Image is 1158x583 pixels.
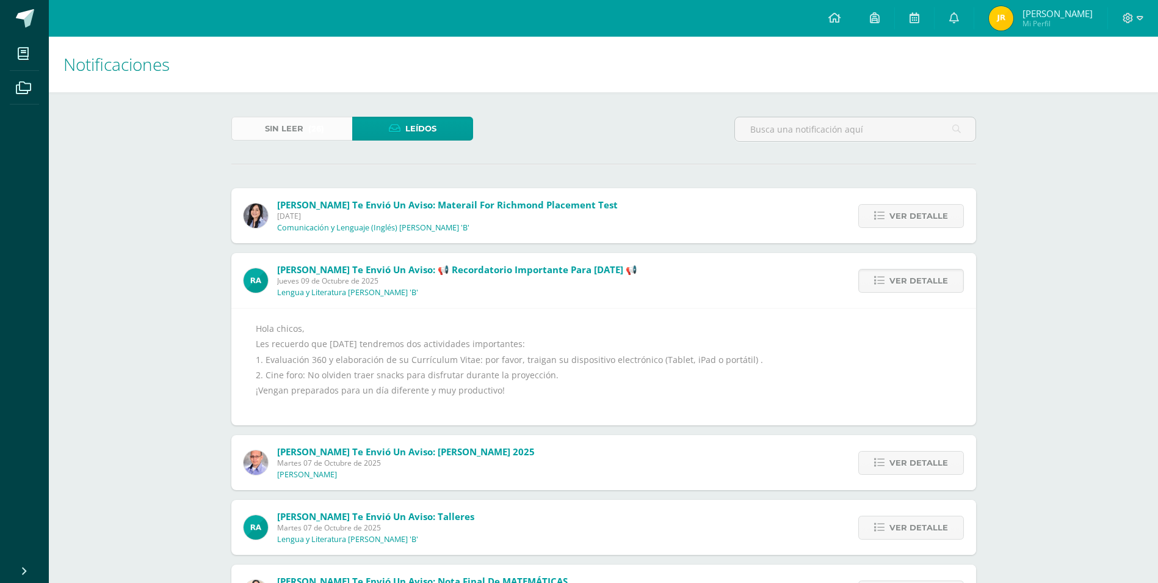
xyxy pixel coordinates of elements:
[277,263,637,276] span: [PERSON_NAME] te envió un aviso: 📢 Recordatorio importante para [DATE] 📢
[1022,7,1093,20] span: [PERSON_NAME]
[277,535,418,544] p: Lengua y Literatura [PERSON_NAME] 'B'
[277,522,474,533] span: Martes 07 de Octubre de 2025
[735,117,975,141] input: Busca una notificación aquí
[277,510,474,522] span: [PERSON_NAME] te envió un aviso: Talleres
[63,53,170,76] span: Notificaciones
[256,321,952,413] div: Hola chicos, Les recuerdo que [DATE] tendremos dos actividades importantes: 1. Evaluación 360 y e...
[889,516,948,539] span: Ver detalle
[277,288,418,298] p: Lengua y Literatura [PERSON_NAME] 'B'
[265,117,303,140] span: Sin leer
[277,211,618,221] span: [DATE]
[352,117,473,141] a: Leídos
[244,204,268,228] img: 013901e486854f3f6f3294f73c2f58ba.png
[277,199,618,211] span: [PERSON_NAME] te envió un aviso: Materail for Richmond Placement Test
[277,276,637,286] span: Jueves 09 de Octubre de 2025
[308,117,324,140] span: (26)
[989,6,1013,31] img: 22ef99f0cf07617984bde968a932628e.png
[244,268,268,293] img: d166cc6b6add042c8d443786a57c7763.png
[244,515,268,540] img: d166cc6b6add042c8d443786a57c7763.png
[231,117,352,141] a: Sin leer(26)
[277,458,535,468] span: Martes 07 de Octubre de 2025
[277,470,337,480] p: [PERSON_NAME]
[889,269,948,292] span: Ver detalle
[1022,18,1093,29] span: Mi Perfil
[277,446,535,458] span: [PERSON_NAME] te envió un aviso: [PERSON_NAME] 2025
[889,452,948,474] span: Ver detalle
[244,450,268,475] img: 636fc591f85668e7520e122fec75fd4f.png
[889,205,948,227] span: Ver detalle
[405,117,436,140] span: Leídos
[277,223,469,233] p: Comunicación y Lenguaje (Inglés) [PERSON_NAME] 'B'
